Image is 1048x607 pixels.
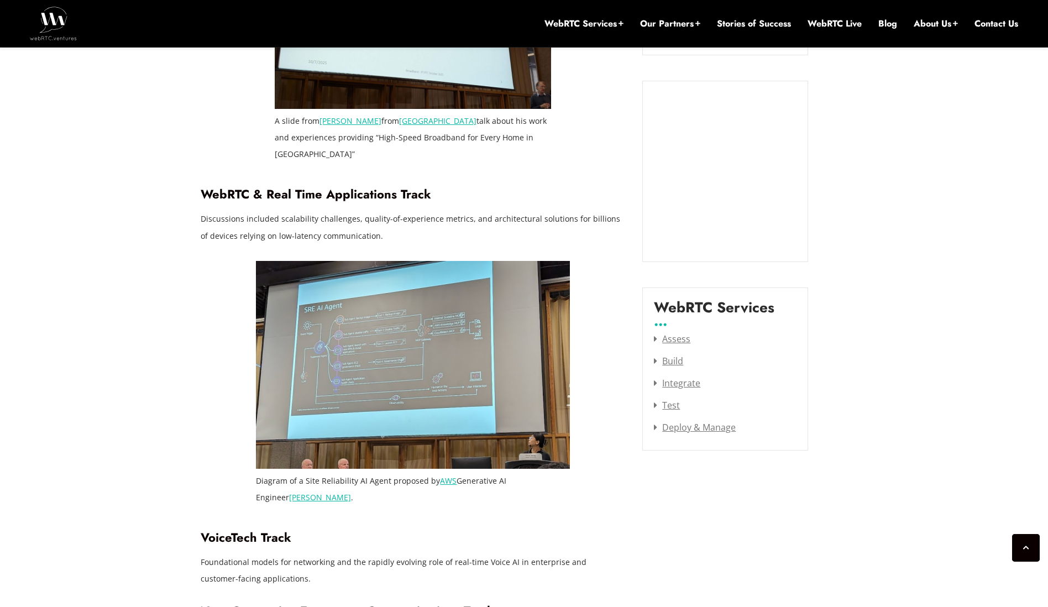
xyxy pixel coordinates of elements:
[654,377,700,389] a: Integrate
[30,7,77,40] img: WebRTC.ventures
[654,299,774,325] label: WebRTC Services
[399,116,476,126] a: [GEOGRAPHIC_DATA]
[974,18,1018,30] a: Contact Us
[440,475,457,486] a: AWS
[914,18,958,30] a: About Us
[201,187,626,202] h3: WebRTC & Real Time Applications Track
[878,18,897,30] a: Blog
[289,492,351,503] a: [PERSON_NAME]
[275,113,551,163] figcaption: A slide from from talk about his work and experiences providing “High-Speed Broadband for Every H...
[544,18,623,30] a: WebRTC Services
[201,530,626,545] h3: VoiceTech Track
[654,92,797,250] iframe: Embedded CTA
[654,399,680,411] a: Test
[640,18,700,30] a: Our Partners
[319,116,381,126] a: [PERSON_NAME]
[201,211,626,244] p: Discussions included scalability challenges, quality-of-experience metrics, and architectural sol...
[654,355,683,367] a: Build
[808,18,862,30] a: WebRTC Live
[717,18,791,30] a: Stories of Success
[256,261,570,469] img: Diagram of a Site Reliability AI Agent proposed by AWS Generative AI Engineer Yiwen Zhang
[201,554,626,587] p: Foundational models for networking and the rapidly evolving role of real-time Voice AI in enterpr...
[654,333,690,345] a: Assess
[654,421,736,433] a: Deploy & Manage
[256,473,570,506] figcaption: Diagram of a Site Reliability AI Agent proposed by Generative AI Engineer .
